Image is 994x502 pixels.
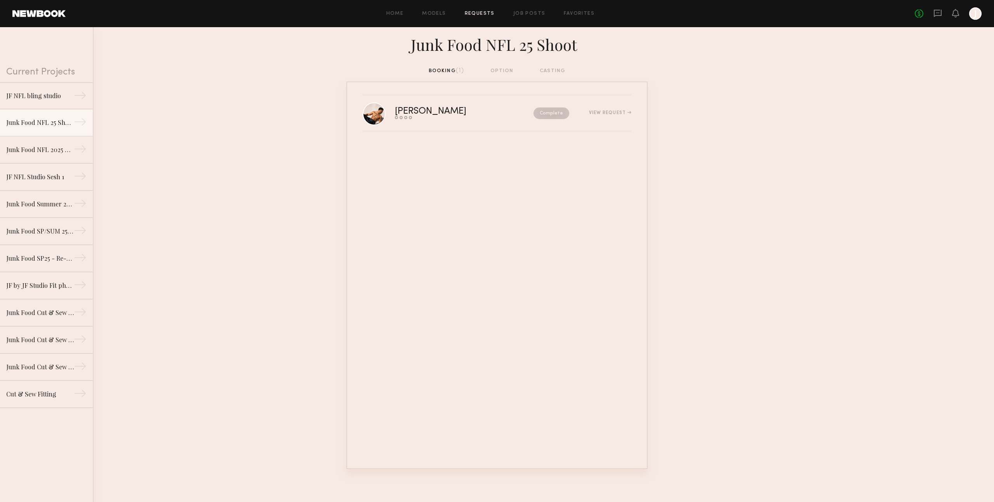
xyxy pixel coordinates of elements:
div: Junk Food NFL 2025 Catalog Shoot 1 [6,145,74,154]
div: Junk Food Cut & Sew FA24 PT. 2 - 11.8 [6,308,74,317]
div: Junk Food SP25 - Re-Boot [6,254,74,263]
div: JF NFL Studio Sesh 1 [6,172,74,182]
div: → [74,143,87,158]
nb-request-status: Complete [533,107,569,119]
div: JF NFL bling studio [6,91,74,100]
div: → [74,197,87,213]
div: → [74,360,87,376]
div: → [74,333,87,348]
div: Cut & Sew Fitting [6,389,74,399]
div: [PERSON_NAME] [395,107,500,116]
a: Models [422,11,446,16]
div: Junk Food SP/SUM 25 Essentials [6,227,74,236]
a: Home [386,11,404,16]
div: JF by JF Studio Fit photos [6,281,74,290]
div: → [74,251,87,267]
a: Favorites [564,11,594,16]
a: [PERSON_NAME]CompleteView Request [363,95,631,132]
div: → [74,170,87,185]
a: Requests [465,11,495,16]
div: Junk Food NFL 25 Shoot [6,118,74,127]
div: View Request [589,111,631,115]
div: → [74,116,87,131]
div: → [74,306,87,321]
div: → [74,224,87,240]
div: → [74,89,87,105]
div: Junk Food Summer 2025 [6,199,74,209]
div: → [74,279,87,294]
a: J [969,7,982,20]
a: Job Posts [513,11,546,16]
div: Junk Food Cut & Sew 11.7 & 11.8 Shoot [6,362,74,372]
div: Junk Food Cut & Sew FA24 Pt. 1 - 11.7 [6,335,74,344]
div: → [74,387,87,403]
div: Junk Food NFL 25 Shoot [346,33,648,54]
